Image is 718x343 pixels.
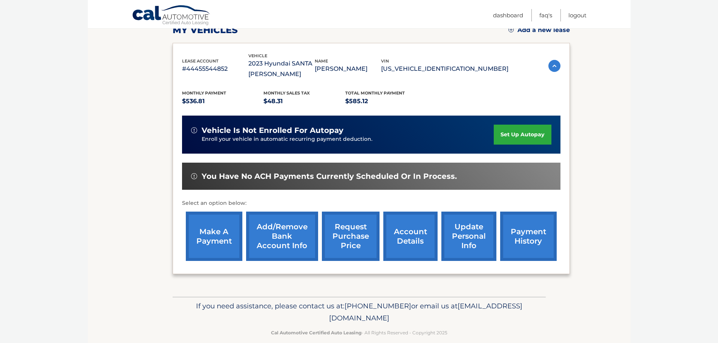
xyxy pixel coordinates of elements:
[263,96,345,107] p: $48.31
[344,302,411,310] span: [PHONE_NUMBER]
[186,212,242,261] a: make a payment
[132,5,211,27] a: Cal Automotive
[182,199,560,208] p: Select an option below:
[182,58,219,64] span: lease account
[202,135,494,143] p: Enroll your vehicle in automatic recurring payment deduction.
[568,9,586,21] a: Logout
[539,9,552,21] a: FAQ's
[246,212,318,261] a: Add/Remove bank account info
[248,53,267,58] span: vehicle
[381,58,389,64] span: vin
[182,96,264,107] p: $536.81
[263,90,310,96] span: Monthly sales Tax
[271,330,361,335] strong: Cal Automotive Certified Auto Leasing
[494,125,551,145] a: set up autopay
[315,58,328,64] span: name
[383,212,438,261] a: account details
[345,96,427,107] p: $585.12
[173,24,238,36] h2: my vehicles
[191,127,197,133] img: alert-white.svg
[248,58,315,79] p: 2023 Hyundai SANTA [PERSON_NAME]
[500,212,557,261] a: payment history
[329,302,522,322] span: [EMAIL_ADDRESS][DOMAIN_NAME]
[182,64,248,74] p: #44455544852
[508,27,514,32] img: add.svg
[178,329,541,337] p: - All Rights Reserved - Copyright 2025
[315,64,381,74] p: [PERSON_NAME]
[182,90,226,96] span: Monthly Payment
[441,212,496,261] a: update personal info
[202,126,343,135] span: vehicle is not enrolled for autopay
[493,9,523,21] a: Dashboard
[191,173,197,179] img: alert-white.svg
[508,26,570,34] a: Add a new lease
[345,90,405,96] span: Total Monthly Payment
[178,300,541,324] p: If you need assistance, please contact us at: or email us at
[548,60,560,72] img: accordion-active.svg
[322,212,380,261] a: request purchase price
[381,64,508,74] p: [US_VEHICLE_IDENTIFICATION_NUMBER]
[202,172,457,181] span: You have no ACH payments currently scheduled or in process.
